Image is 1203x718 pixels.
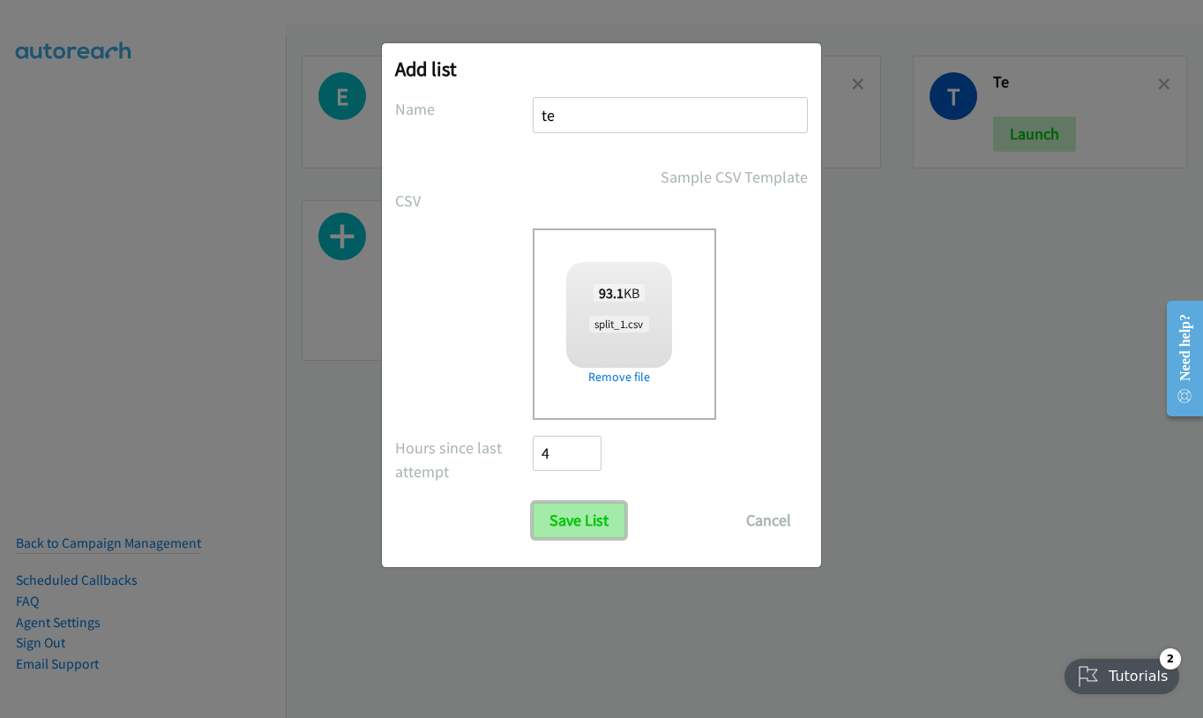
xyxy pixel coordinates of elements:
strong: 93.1 [599,284,624,302]
input: Save List [533,503,625,538]
label: Name [395,97,533,121]
h2: Add list [395,56,808,81]
iframe: Checklist [1054,641,1190,705]
label: Hours since last attempt [395,436,533,483]
span: split_1.csv [589,316,648,333]
iframe: Resource Center [1152,288,1203,429]
a: Sample CSV Template [661,165,808,189]
button: Cancel [729,503,808,538]
a: Remove file [566,368,672,386]
span: KB [594,284,646,302]
label: CSV [395,189,533,213]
